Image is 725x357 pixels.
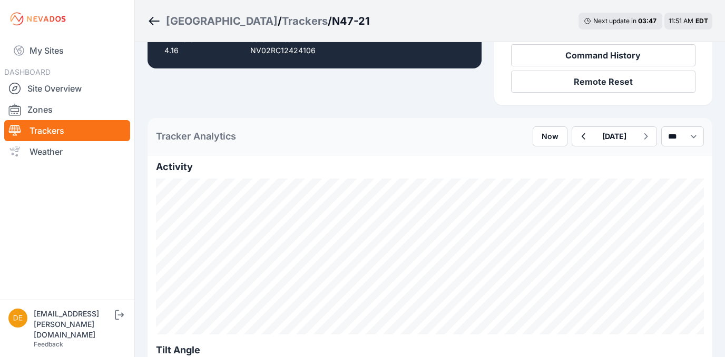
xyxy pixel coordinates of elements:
[8,11,67,27] img: Nevados
[156,160,704,174] h2: Activity
[695,17,708,25] span: EDT
[328,14,332,28] span: /
[4,120,130,141] a: Trackers
[34,340,63,348] a: Feedback
[332,14,370,28] h3: N47-21
[4,78,130,99] a: Site Overview
[4,67,51,76] span: DASHBOARD
[511,44,695,66] button: Command History
[250,45,316,56] p: NV02RC12424106
[638,17,657,25] div: 03 : 47
[4,141,130,162] a: Weather
[8,309,27,328] img: devin.martin@nevados.solar
[593,17,636,25] span: Next update in
[278,14,282,28] span: /
[34,309,113,340] div: [EMAIL_ADDRESS][PERSON_NAME][DOMAIN_NAME]
[594,127,635,146] button: [DATE]
[4,99,130,120] a: Zones
[166,14,278,28] a: [GEOGRAPHIC_DATA]
[164,45,193,56] p: 4.16
[533,126,567,146] button: Now
[4,38,130,63] a: My Sites
[511,71,695,93] button: Remote Reset
[282,14,328,28] a: Trackers
[148,7,370,35] nav: Breadcrumb
[669,17,693,25] span: 11:51 AM
[156,129,236,144] h2: Tracker Analytics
